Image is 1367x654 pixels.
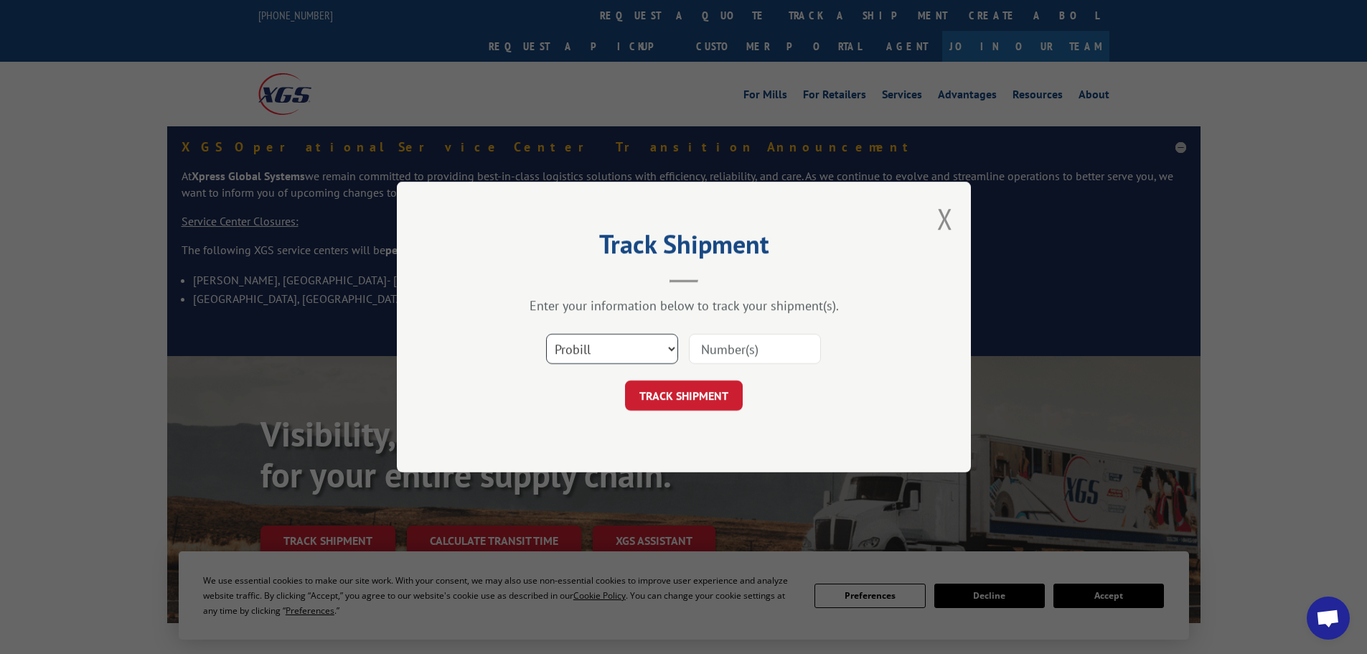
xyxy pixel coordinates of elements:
[689,334,821,364] input: Number(s)
[1307,597,1350,640] a: Open chat
[625,380,743,411] button: TRACK SHIPMENT
[469,234,899,261] h2: Track Shipment
[469,297,899,314] div: Enter your information below to track your shipment(s).
[937,200,953,238] button: Close modal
